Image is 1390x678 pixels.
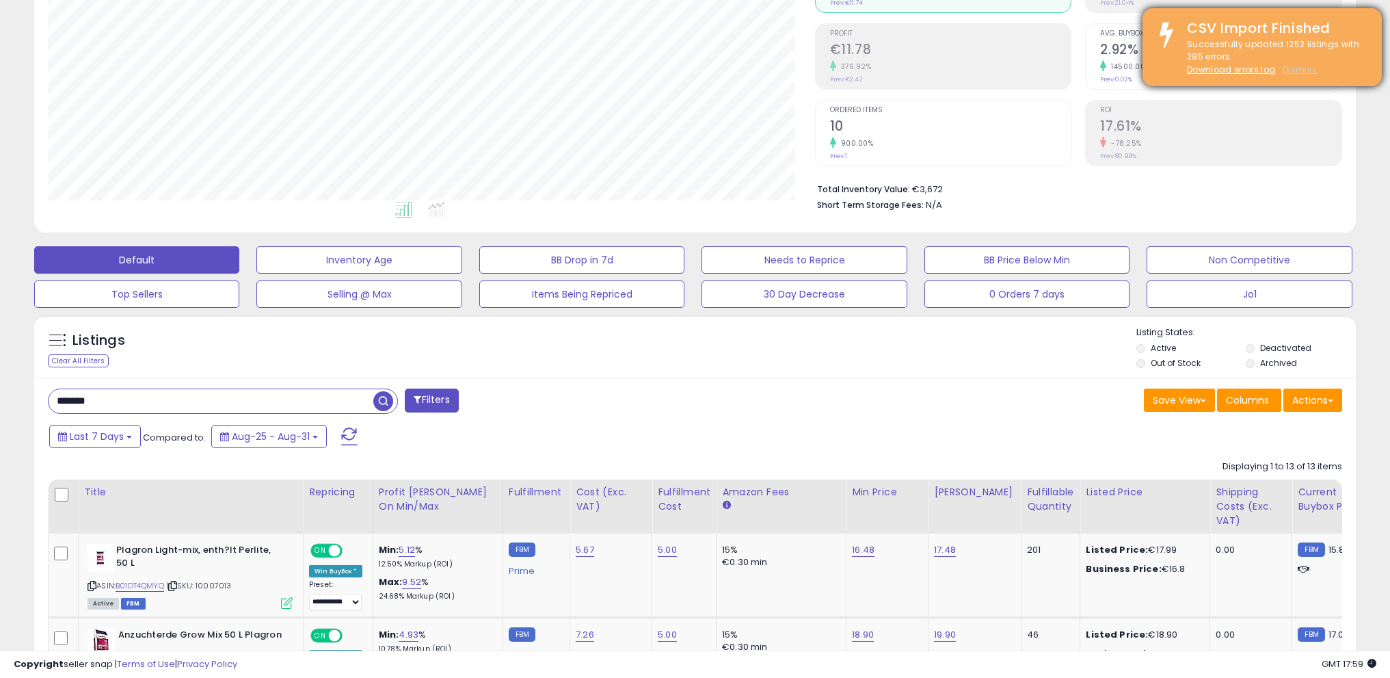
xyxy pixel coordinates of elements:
[1222,460,1342,473] div: Displaying 1 to 13 of 13 items
[934,485,1015,499] div: [PERSON_NAME]
[658,485,710,514] div: Fulfillment Cost
[830,118,1071,137] h2: 10
[379,560,492,569] p: 12.50% Markup (ROI)
[312,545,329,557] span: ON
[836,62,872,72] small: 376.92%
[722,556,836,569] div: €0.30 min
[1260,342,1311,354] label: Deactivated
[479,281,684,308] button: Items Being Repriced
[379,629,492,654] div: %
[852,628,874,642] a: 18.90
[1328,628,1350,641] span: 17.09
[1106,62,1151,72] small: 14500.00%
[1086,628,1148,641] b: Listed Price:
[1177,38,1372,77] div: Successfully updated 1252 listings with 295 errors.
[924,281,1130,308] button: 0 Orders 7 days
[722,485,840,499] div: Amazon Fees
[701,246,907,274] button: Needs to Reprice
[399,628,418,642] a: 4.93
[576,628,594,642] a: 7.26
[166,580,232,591] span: | SKU: 10007013
[509,485,564,499] div: Fulfillment
[658,543,677,557] a: 5.00
[830,107,1071,114] span: Ordered Items
[1226,393,1269,407] span: Columns
[1086,629,1199,641] div: €18.90
[379,544,492,569] div: %
[830,42,1071,60] h2: €11.78
[1147,281,1352,308] button: Jo1
[14,657,64,670] strong: Copyright
[1086,485,1204,499] div: Listed Price
[830,75,862,83] small: Prev: €2.47
[1216,485,1286,528] div: Shipping Costs (Exc. VAT)
[14,658,237,671] div: seller snap | |
[402,575,421,589] a: 9.52
[256,246,462,274] button: Inventory Age
[722,499,730,512] small: Amazon Fees.
[1100,75,1132,83] small: Prev: 0.02%
[1216,629,1281,641] div: 0.00
[1027,544,1069,556] div: 201
[405,389,458,413] button: Filters
[1100,152,1136,160] small: Prev: 80.98%
[379,592,492,601] p: 24.68% Markup (ROI)
[379,576,492,601] div: %
[658,628,677,642] a: 5.00
[509,543,535,557] small: FBM
[1177,18,1372,38] div: CSV Import Finished
[1151,342,1176,354] label: Active
[121,598,146,610] span: FBM
[116,544,282,573] b: Plagron Light-mix, enth?lt Perlite, 50 L
[1298,627,1324,642] small: FBM
[309,565,362,577] div: Win BuyBox *
[1100,30,1341,38] span: Avg. Buybox Share
[177,657,237,670] a: Privacy Policy
[1151,357,1201,369] label: Out of Stock
[1216,544,1281,556] div: 0.00
[1100,118,1341,137] h2: 17.61%
[211,425,327,448] button: Aug-25 - Aug-31
[479,246,684,274] button: BB Drop in 7d
[1106,138,1142,148] small: -78.25%
[817,183,910,195] b: Total Inventory Value:
[312,629,329,641] span: ON
[379,575,403,588] b: Max:
[1086,543,1148,556] b: Listed Price:
[309,580,362,611] div: Preset:
[49,425,141,448] button: Last 7 Days
[852,485,922,499] div: Min Price
[309,485,367,499] div: Repricing
[722,544,836,556] div: 15%
[1086,544,1199,556] div: €17.99
[1027,629,1069,641] div: 46
[509,560,559,577] div: Prime
[88,544,113,571] img: 31pHzMkTzNL._SL40_.jpg
[722,629,836,641] div: 15%
[1100,107,1341,114] span: ROI
[852,543,874,557] a: 16.48
[1328,543,1350,556] span: 15.88
[373,480,503,534] th: The percentage added to the cost of goods (COGS) that forms the calculator for Min & Max prices.
[340,629,362,641] span: OFF
[88,629,115,656] img: 413ziEWpsOL._SL40_.jpg
[701,281,907,308] button: 30 Day Decrease
[1283,389,1342,412] button: Actions
[934,628,956,642] a: 19.90
[817,199,924,211] b: Short Term Storage Fees:
[1298,485,1368,514] div: Current Buybox Price
[924,246,1130,274] button: BB Price Below Min
[34,281,239,308] button: Top Sellers
[830,152,847,160] small: Prev: 1
[88,544,293,608] div: ASIN:
[576,485,646,514] div: Cost (Exc. VAT)
[48,354,109,367] div: Clear All Filters
[1283,64,1317,75] u: Dismiss
[34,246,239,274] button: Default
[256,281,462,308] button: Selling @ Max
[88,598,119,610] span: All listings currently available for purchase on Amazon
[72,331,125,350] h5: Listings
[232,430,310,443] span: Aug-25 - Aug-31
[1217,389,1281,412] button: Columns
[118,629,284,645] b: Anzuchterde Grow Mix 50 L Plagron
